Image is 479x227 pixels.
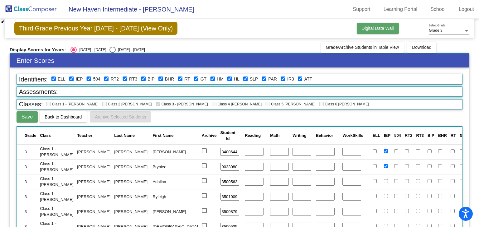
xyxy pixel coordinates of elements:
span: IEP [384,133,390,138]
div: First Name [152,132,173,139]
span: Class 3 - [PERSON_NAME] [156,102,208,106]
label: High Ability Math [217,76,224,82]
label: Speech IEP [250,76,258,82]
h3: Enter Scores [10,53,469,67]
span: Third Grade Previous Year [DATE] - [DATE] (View Only) [14,22,178,35]
td: Class 1 - [PERSON_NAME] [38,174,75,189]
button: Grade/Archive Students in Table View [321,42,404,53]
label: Behavior RTI [165,76,174,82]
div: Teacher [77,132,92,139]
div: Math [270,132,289,139]
td: [PERSON_NAME] [75,204,112,219]
label: 504 Plan [93,76,100,82]
td: [PERSON_NAME] [112,159,151,174]
a: Learning Portal [379,4,423,14]
div: Math [270,132,279,139]
span: Class 2 [PERSON_NAME] [102,102,152,106]
span: Class 6 [PERSON_NAME] [319,102,369,106]
a: Support [348,4,375,14]
div: Writing [293,132,307,139]
td: [PERSON_NAME] [75,189,112,204]
div: Reading [245,132,261,139]
label: English Language Learner [58,76,65,82]
span: Digital Data Wall [362,26,394,31]
span: Display Scores for Years: [10,47,66,53]
td: 3 [17,144,38,159]
div: First Name [152,132,198,139]
div: Class [40,132,51,139]
td: Brynlee [151,159,200,174]
div: Student Id [220,130,241,142]
label: Attendance Issue- 15+ Days [304,76,312,82]
td: Adalina [151,174,200,189]
label: Behavior Intervention Plan [148,76,155,82]
span: 504 [394,133,401,138]
td: Class 1 - [PERSON_NAME] [38,204,75,219]
div: Reading [245,132,266,139]
span: Save [22,114,33,119]
div: [DATE] - [DATE] [77,47,106,53]
span: Classes: [17,100,45,109]
div: Last Name [114,132,149,139]
td: [PERSON_NAME] [112,204,151,219]
span: Grade/Archive Students in Table View [326,45,399,50]
button: Download [407,42,436,53]
td: [PERSON_NAME] [75,159,112,174]
label: DNP IREAD3 [287,76,294,82]
div: Behavior [316,132,339,139]
span: GT [460,133,465,138]
div: Student Id [220,130,235,142]
div: Last Name [114,132,135,139]
td: 3 [17,174,38,189]
span: New Haven Intermediate - [PERSON_NAME] [62,4,194,14]
div: WorkSkills [342,132,369,139]
label: Red Ticket 3 + a month [184,76,190,82]
div: Class [40,132,73,139]
td: Class 1 - [PERSON_NAME] [38,189,75,204]
td: Class 1 - [PERSON_NAME] [38,159,75,174]
td: 3 [17,204,38,219]
td: 3 [17,189,38,204]
td: [PERSON_NAME] [112,189,151,204]
span: Archive [202,133,217,138]
span: Download [412,45,431,50]
label: RTI Tier 2 [111,76,119,82]
span: RT [451,133,456,138]
div: WorkSkills [342,132,363,139]
label: Individualized Education Plan [76,76,83,82]
div: Writing [293,132,312,139]
button: Back to Dashboard [40,111,87,123]
label: High Flyer Parent [268,76,277,82]
span: Identifiers: [17,75,50,84]
span: Class 5 [PERSON_NAME] [265,102,315,106]
button: Digital Data Wall [357,23,399,34]
a: Logout [454,4,479,14]
div: Behavior [316,132,333,139]
span: Grade 3 [429,28,442,33]
td: 3 [17,159,38,174]
th: Grade [17,127,38,144]
td: [PERSON_NAME] [75,174,112,189]
span: Assessments: [17,87,60,96]
mat-radio-group: Select an option [70,47,145,53]
span: Archive Selected Students [95,114,146,119]
td: [PERSON_NAME] [151,204,200,219]
span: Class 1 - [PERSON_NAME] [46,102,98,106]
button: Save [17,111,38,123]
span: BHR [438,133,447,138]
td: Class 1 - [PERSON_NAME] [38,144,75,159]
td: [PERSON_NAME] [112,174,151,189]
label: Gifted and Talented [201,76,206,82]
span: BIP [428,133,434,138]
button: Archive Selected Students [90,111,151,123]
span: Class 4 [PERSON_NAME] [212,102,262,106]
td: [PERSON_NAME] [112,144,151,159]
label: High Ability Language Arts [234,76,239,82]
label: RTI Tier 3 [129,76,137,82]
span: ELL [373,133,380,138]
td: Ryleigh [151,189,200,204]
div: Teacher [77,132,110,139]
td: [PERSON_NAME] [151,144,200,159]
td: [PERSON_NAME] [75,144,112,159]
a: School [425,4,451,14]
